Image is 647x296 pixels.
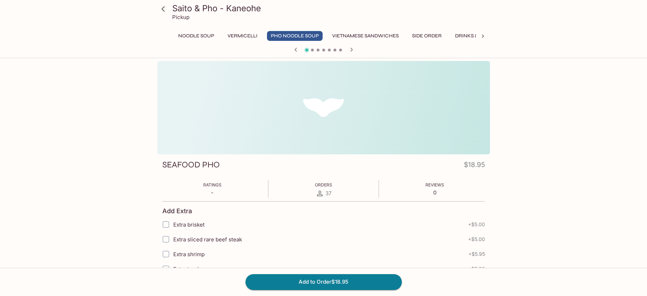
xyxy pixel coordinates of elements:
[451,31,508,41] button: Drinks & Desserts
[172,14,189,20] p: Pickup
[245,274,402,290] button: Add to Order$18.95
[325,190,331,197] span: 37
[173,251,205,258] span: Extra shrimp
[172,3,487,14] h3: Saito & Pho - Kaneohe
[224,31,261,41] button: Vermicelli
[464,159,485,173] h4: $18.95
[174,31,218,41] button: Noodle Soup
[173,221,205,228] span: Extra brisket
[468,236,485,242] span: + $5.00
[315,182,332,187] span: Orders
[408,31,446,41] button: Side Order
[173,236,242,243] span: Extra sliced rare beef steak
[468,251,485,257] span: + $5.95
[173,266,205,272] span: Extra tendon
[328,31,403,41] button: Vietnamese Sandwiches
[425,189,444,196] p: 0
[162,207,192,215] h4: Add Extra
[157,61,490,154] div: SEAFOOD PHO
[468,266,485,272] span: + $5.00
[468,222,485,227] span: + $5.00
[203,182,222,187] span: Ratings
[203,189,222,196] p: -
[162,159,220,170] h3: SEAFOOD PHO
[425,182,444,187] span: Reviews
[267,31,323,41] button: Pho Noodle Soup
